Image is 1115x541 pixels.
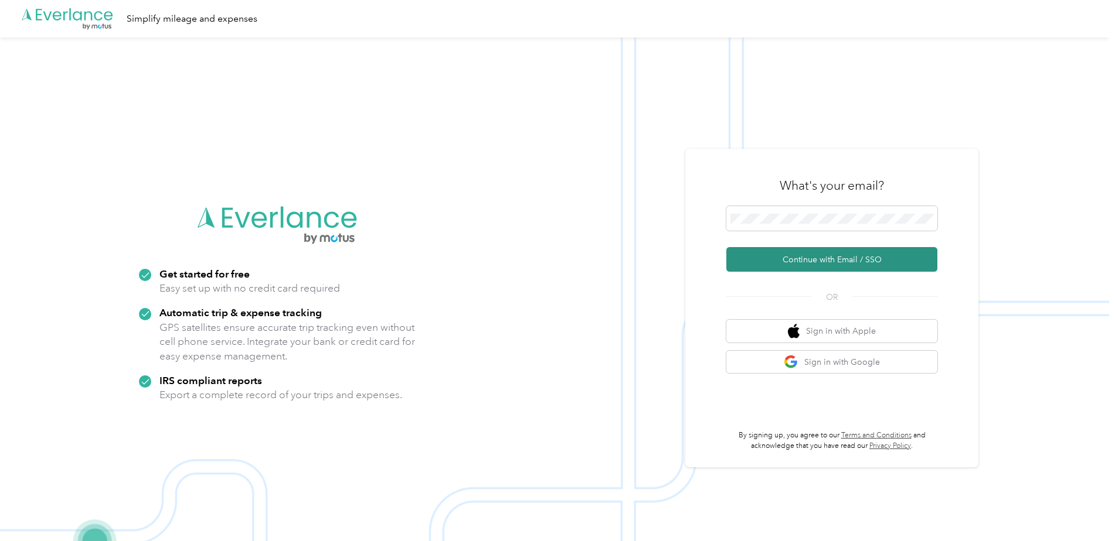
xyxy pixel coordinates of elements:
[726,320,937,343] button: apple logoSign in with Apple
[784,355,798,369] img: google logo
[159,320,416,364] p: GPS satellites ensure accurate trip tracking even without cell phone service. Integrate your bank...
[726,351,937,374] button: google logoSign in with Google
[159,281,340,296] p: Easy set up with no credit card required
[780,177,884,194] h3: What's your email?
[726,430,937,451] p: By signing up, you agree to our and acknowledge that you have read our .
[841,431,912,440] a: Terms and Conditions
[159,306,322,319] strong: Automatic trip & expense tracking
[159,374,262,386] strong: IRS compliant reports
[869,441,911,450] a: Privacy Policy
[726,247,937,272] button: Continue with Email / SSO
[159,268,250,280] strong: Get started for free
[811,291,852,303] span: OR
[788,324,800,338] img: apple logo
[127,12,257,26] div: Simplify mileage and expenses
[159,388,402,402] p: Export a complete record of your trips and expenses.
